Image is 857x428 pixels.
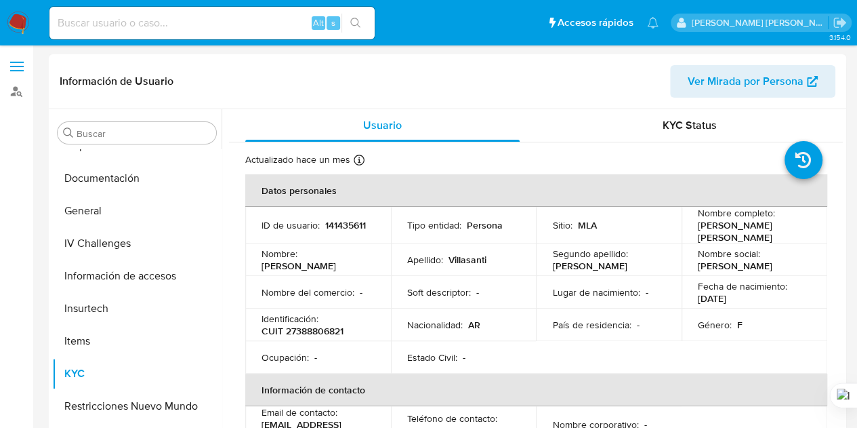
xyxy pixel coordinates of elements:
[552,260,627,272] p: [PERSON_NAME]
[52,260,222,292] button: Información de accesos
[262,219,320,231] p: ID de usuario :
[688,65,803,98] span: Ver Mirada por Persona
[647,17,659,28] a: Notificaciones
[692,16,829,29] p: gloria.villasanti@mercadolibre.com
[52,357,222,390] button: KYC
[63,128,74,138] button: Buscar
[314,351,317,364] p: -
[52,162,222,195] button: Documentación
[262,351,309,364] p: Ocupación :
[407,286,471,298] p: Soft descriptor :
[52,325,222,357] button: Items
[476,286,479,298] p: -
[360,286,362,298] p: -
[52,195,222,227] button: General
[331,16,335,29] span: s
[407,351,457,364] p: Estado Civil :
[407,254,443,266] p: Apellido :
[325,219,366,231] p: 141435611
[698,292,726,305] p: [DATE]
[262,406,337,419] p: Email de contacto :
[833,16,847,30] a: Salir
[52,227,222,260] button: IV Challenges
[262,286,354,298] p: Nombre del comercio :
[552,248,627,260] p: Segundo apellido :
[670,65,835,98] button: Ver Mirada por Persona
[341,14,369,33] button: search-icon
[698,248,760,260] p: Nombre social :
[463,351,465,364] p: -
[663,117,717,133] span: KYC Status
[645,286,648,298] p: -
[698,260,772,272] p: [PERSON_NAME]
[698,207,775,219] p: Nombre completo :
[698,219,806,244] p: [PERSON_NAME] [PERSON_NAME]
[448,254,486,266] p: Villasanti
[49,14,375,32] input: Buscar usuario o caso...
[245,374,827,406] th: Información de contacto
[577,219,596,231] p: MLA
[245,174,827,207] th: Datos personales
[407,412,497,425] p: Teléfono de contacto :
[636,319,639,331] p: -
[262,248,297,260] p: Nombre :
[552,219,572,231] p: Sitio :
[77,128,211,140] input: Buscar
[262,260,336,272] p: [PERSON_NAME]
[313,16,324,29] span: Alt
[245,153,350,166] p: Actualizado hace un mes
[737,319,743,331] p: F
[407,219,461,231] p: Tipo entidad :
[558,16,633,30] span: Accesos rápidos
[468,319,480,331] p: AR
[698,319,732,331] p: Género :
[552,319,631,331] p: País de residencia :
[52,390,222,423] button: Restricciones Nuevo Mundo
[363,117,402,133] span: Usuario
[467,219,503,231] p: Persona
[262,325,343,337] p: CUIT 27388806821
[262,313,318,325] p: Identificación :
[52,292,222,325] button: Insurtech
[407,319,463,331] p: Nacionalidad :
[698,280,787,292] p: Fecha de nacimiento :
[552,286,640,298] p: Lugar de nacimiento :
[60,75,173,88] h1: Información de Usuario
